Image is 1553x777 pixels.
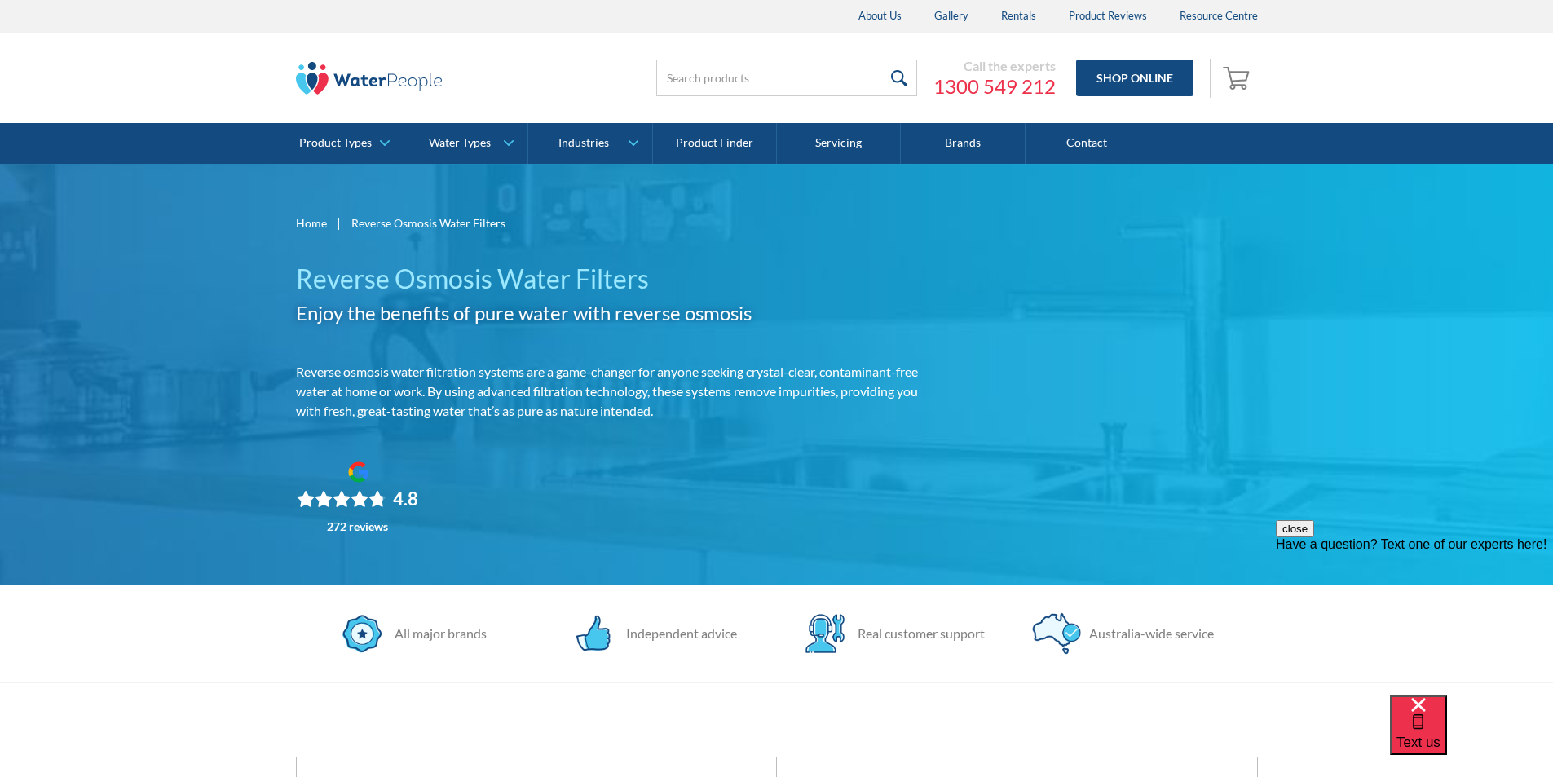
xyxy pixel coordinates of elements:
[296,259,922,298] h1: Reverse Osmosis Water Filters
[1081,624,1214,643] div: Australia-wide service
[297,488,418,510] div: Rating: 4.8 out of 5
[653,123,777,164] a: Product Finder
[528,123,651,164] a: Industries
[901,123,1025,164] a: Brands
[849,624,985,643] div: Real customer support
[296,298,922,328] h2: Enjoy the benefits of pure water with reverse osmosis
[1219,59,1258,98] a: Open empty cart
[618,624,737,643] div: Independent advice
[404,123,527,164] a: Water Types
[280,123,404,164] a: Product Types
[296,62,443,95] img: The Water People
[429,136,491,150] div: Water Types
[299,136,372,150] div: Product Types
[386,624,487,643] div: All major brands
[933,74,1056,99] a: 1300 549 212
[1223,64,1254,91] img: shopping cart
[1026,123,1149,164] a: Contact
[1276,520,1553,716] iframe: podium webchat widget prompt
[1390,695,1553,777] iframe: podium webchat widget bubble
[296,362,922,421] p: Reverse osmosis water filtration systems are a game-changer for anyone seeking crystal-clear, con...
[933,58,1056,74] div: Call the experts
[351,214,505,232] div: Reverse Osmosis Water Filters
[1076,60,1193,96] a: Shop Online
[777,123,901,164] a: Servicing
[327,520,388,533] div: 272 reviews
[296,214,327,232] a: Home
[656,60,917,96] input: Search products
[335,213,343,232] div: |
[393,488,418,510] div: 4.8
[558,136,609,150] div: Industries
